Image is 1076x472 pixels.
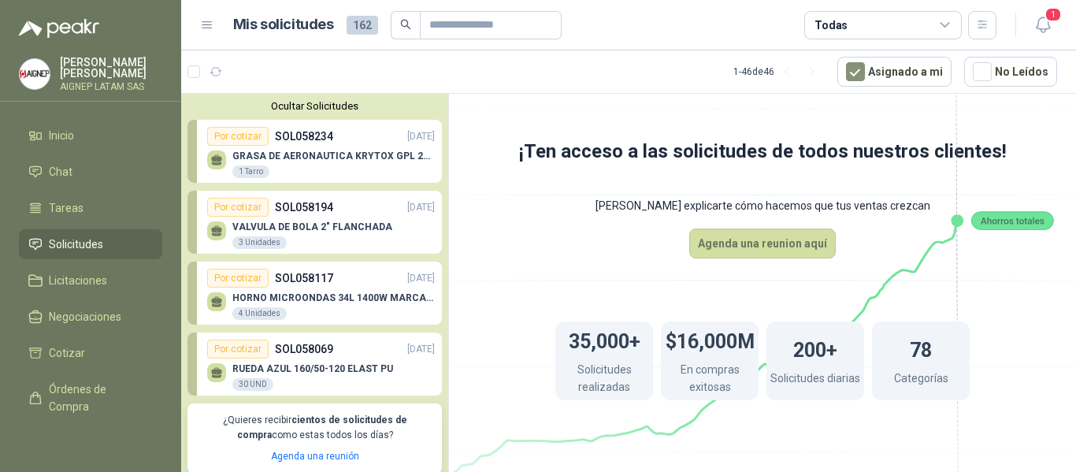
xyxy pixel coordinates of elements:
button: Ocultar Solicitudes [187,100,442,112]
h1: 35,000+ [569,322,640,357]
div: 1 Tarro [232,165,269,178]
a: Por cotizarSOL058069[DATE] RUEDA AZUL 160/50-120 ELAST PU30 UND [187,333,442,396]
div: Por cotizar [207,269,269,288]
a: Por cotizarSOL058117[DATE] HORNO MICROONDAS 34L 1400W MARCA TORNADO.4 Unidades [187,262,442,325]
h1: 78 [910,331,932,366]
div: 3 Unidades [232,236,287,249]
p: [DATE] [407,271,435,286]
a: Tareas [19,193,162,223]
p: RUEDA AZUL 160/50-120 ELAST PU [232,363,393,374]
a: Solicitudes [19,229,162,259]
span: Licitaciones [49,272,107,289]
div: 1 - 46 de 46 [733,59,825,84]
p: HORNO MICROONDAS 34L 1400W MARCA TORNADO. [232,292,435,303]
a: Negociaciones [19,302,162,332]
p: [PERSON_NAME] [PERSON_NAME] [60,57,162,79]
p: En compras exitosas [661,361,759,400]
span: Cotizar [49,344,85,362]
p: [DATE] [407,129,435,144]
h1: Mis solicitudes [233,13,334,36]
div: Por cotizar [207,198,269,217]
a: Agenda una reunión [271,451,359,462]
p: SOL058069 [275,340,333,358]
span: Solicitudes [49,236,103,253]
span: Tareas [49,199,83,217]
p: VALVULA DE BOLA 2" FLANCHADA [232,221,392,232]
div: 30 UND [232,378,273,391]
span: Negociaciones [49,308,121,325]
h1: $16,000M [666,322,755,357]
a: Remisiones [19,428,162,458]
div: 4 Unidades [232,307,287,320]
h1: 200+ [793,331,837,366]
a: Por cotizarSOL058234[DATE] GRASA DE AERONAUTICA KRYTOX GPL 207 (SE ADJUNTA IMAGEN DE REFERENCIA)1... [187,120,442,183]
p: Categorías [894,370,948,391]
b: cientos de solicitudes de compra [237,414,407,440]
a: Cotizar [19,338,162,368]
span: 1 [1044,7,1062,22]
span: Inicio [49,127,74,144]
span: Órdenes de Compra [49,381,147,415]
p: AIGNEP LATAM SAS [60,82,162,91]
p: SOL058194 [275,199,333,216]
div: Por cotizar [207,340,269,359]
img: Company Logo [20,59,50,89]
a: Chat [19,157,162,187]
button: No Leídos [964,57,1057,87]
p: Solicitudes diarias [770,370,860,391]
a: Licitaciones [19,266,162,295]
a: Por cotizarSOL058194[DATE] VALVULA DE BOLA 2" FLANCHADA3 Unidades [187,191,442,254]
button: Asignado a mi [837,57,952,87]
a: Inicio [19,121,162,151]
p: [DATE] [407,200,435,215]
a: Órdenes de Compra [19,374,162,422]
p: [DATE] [407,342,435,357]
button: 1 [1029,11,1057,39]
div: Por cotizar [207,127,269,146]
img: Logo peakr [19,19,99,38]
p: Solicitudes realizadas [555,361,653,400]
div: Todas [814,17,848,34]
button: Agenda una reunion aquí [689,229,836,258]
span: search [400,19,411,30]
p: SOL058117 [275,269,333,287]
p: GRASA DE AERONAUTICA KRYTOX GPL 207 (SE ADJUNTA IMAGEN DE REFERENCIA) [232,151,435,162]
span: Chat [49,163,72,180]
p: ¿Quieres recibir como estas todos los días? [197,413,432,443]
span: 162 [347,16,378,35]
p: SOL058234 [275,128,333,145]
